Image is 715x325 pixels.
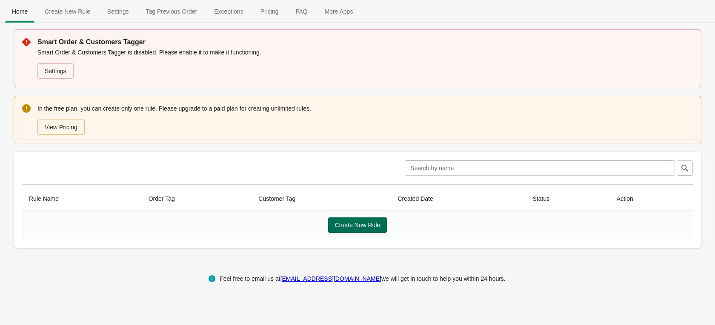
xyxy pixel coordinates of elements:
button: Create New Rule [328,217,387,233]
span: Pricing [254,4,286,19]
button: Home [3,0,36,23]
span: Create New Rule [335,222,380,228]
th: Customer Tag [252,188,391,210]
button: Settings [99,0,137,23]
span: Settings [100,4,136,19]
span: More Apps [317,4,360,19]
input: Search by name [405,160,675,176]
span: FAQ [289,4,314,19]
div: Feel free to email us at we will get in touch to help you within 24 hours. [220,274,506,284]
th: Created Date [391,188,526,210]
span: Create New Rule [38,4,97,19]
button: View Pricing [37,120,85,135]
span: Tag Previous Order [139,4,204,19]
span: Home [5,4,34,19]
p: Smart Order & Customers Tagger [37,37,693,47]
th: Rule Name [22,188,142,210]
div: In the free plan, you can create only one rule. Please upgrade to a paid plan for creating unlimi... [37,103,693,136]
th: Status [526,188,610,210]
span: Exceptions [207,4,250,19]
button: Create_New_Rule [36,0,99,23]
a: [EMAIL_ADDRESS][DOMAIN_NAME] [280,275,381,282]
a: Settings [37,63,74,79]
p: Smart Order & Customers Tagger is disabled. Please enable it to make it functioning. [37,48,693,57]
th: Order Tag [142,188,252,210]
th: Action [610,188,693,210]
